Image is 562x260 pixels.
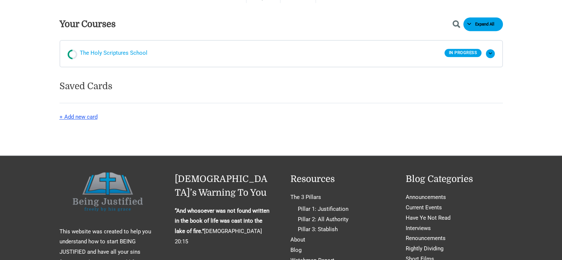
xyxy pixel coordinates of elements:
[445,49,482,57] div: In Progress
[59,18,116,30] h3: Your Courses
[406,194,446,200] a: Announcements
[406,245,443,252] a: Rightly Dividing
[406,225,431,232] a: Interviews
[463,17,503,31] button: Expand All
[80,48,147,59] span: The Holy Scriptures School
[406,235,446,242] a: Renouncements
[175,172,272,199] h2: [DEMOGRAPHIC_DATA]’s Warning To You
[290,194,321,200] a: The 3 Pillars
[290,236,305,243] a: About
[406,172,503,186] h2: Blog Categories
[290,172,388,186] h2: Resources
[290,247,302,253] a: Blog
[59,113,98,121] button: + Add new card
[65,48,79,61] div: In progress
[298,216,348,223] a: Pillar 2: All Authority
[471,22,499,27] span: Expand All
[68,48,445,59] a: In progress The Holy Scriptures School
[175,206,272,247] p: [DEMOGRAPHIC_DATA] 20:15
[406,215,450,221] a: Have Ye Not Read
[175,207,269,235] strong: “And whosoever was not found written in the book of life was cast into the lake of fire.”
[406,204,442,211] a: Current Events
[298,206,348,212] a: Pillar 1: Justification
[59,82,503,97] h2: Saved Cards
[298,226,338,233] a: Pillar 3: Stablish
[452,20,464,28] button: Show Courses Search Field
